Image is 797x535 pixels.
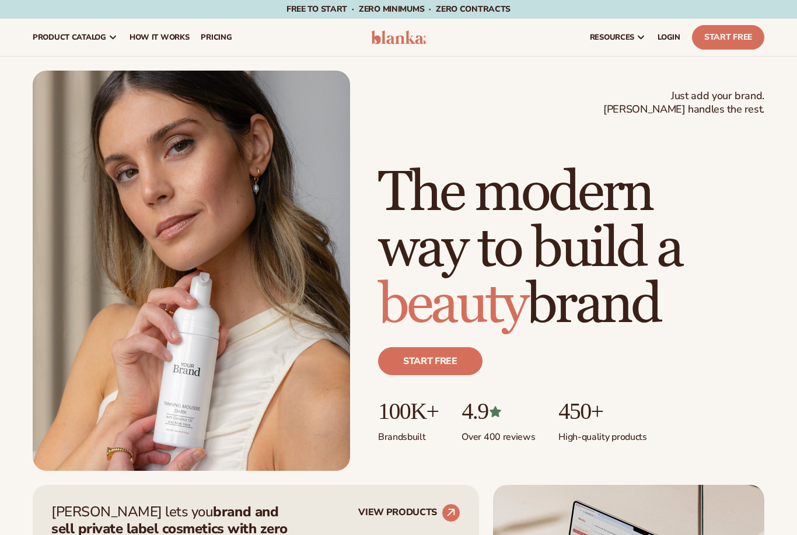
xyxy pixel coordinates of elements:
a: pricing [195,19,237,56]
span: resources [590,33,634,42]
a: How It Works [124,19,195,56]
img: logo [371,30,426,44]
span: Free to start · ZERO minimums · ZERO contracts [286,4,511,15]
a: product catalog [27,19,124,56]
span: Just add your brand. [PERSON_NAME] handles the rest. [603,89,764,117]
span: beauty [378,271,526,339]
h1: The modern way to build a brand [378,165,764,333]
p: 100K+ [378,398,438,424]
img: Female holding tanning mousse. [33,71,350,471]
span: How It Works [130,33,190,42]
a: Start Free [692,25,764,50]
p: Brands built [378,424,438,443]
span: product catalog [33,33,106,42]
p: 450+ [558,398,646,424]
p: 4.9 [462,398,535,424]
a: resources [584,19,652,56]
a: VIEW PRODUCTS [358,503,460,522]
span: LOGIN [658,33,680,42]
a: LOGIN [652,19,686,56]
a: Start free [378,347,483,375]
p: Over 400 reviews [462,424,535,443]
p: High-quality products [558,424,646,443]
span: pricing [201,33,232,42]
